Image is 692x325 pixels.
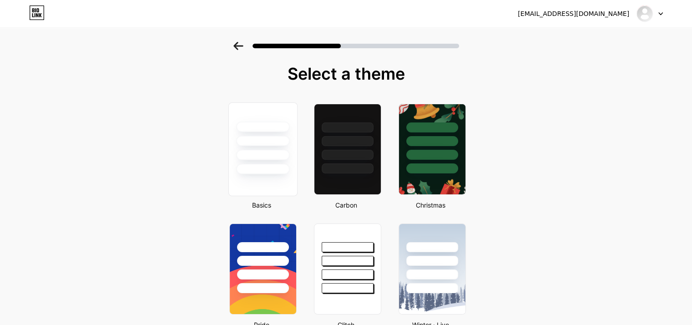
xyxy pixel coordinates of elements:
[518,9,629,19] div: [EMAIL_ADDRESS][DOMAIN_NAME]
[396,200,466,210] div: Christmas
[227,200,297,210] div: Basics
[636,5,653,22] img: amanrenub
[226,65,467,83] div: Select a theme
[311,200,381,210] div: Carbon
